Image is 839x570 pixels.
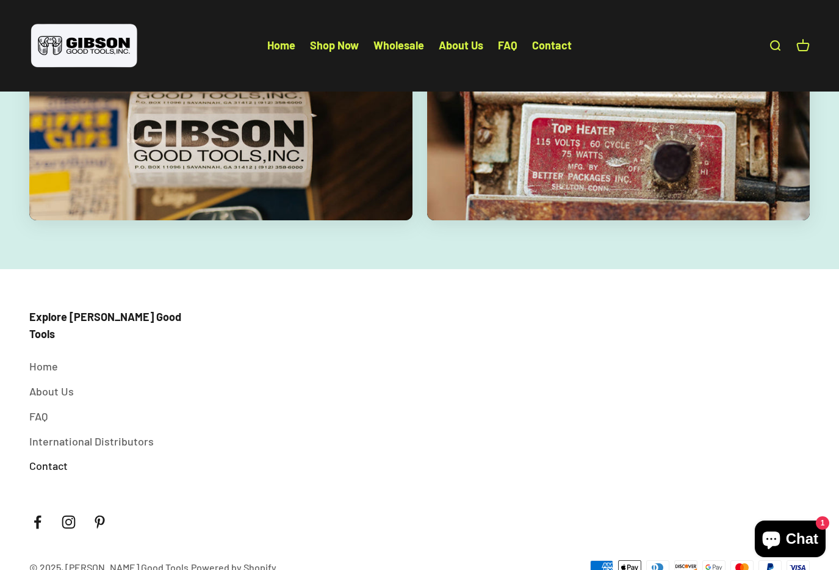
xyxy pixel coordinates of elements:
[498,38,517,52] a: FAQ
[29,52,412,220] img: vintage gibson good tools advertising
[92,514,108,530] a: Follow on Pinterest
[532,38,572,52] a: Contact
[29,408,48,425] a: FAQ
[439,38,483,52] a: About Us
[29,433,154,450] a: International Distributors
[267,38,295,52] a: Home
[29,308,182,344] p: Explore [PERSON_NAME] Good Tools
[29,383,74,400] a: About Us
[60,514,77,530] a: Follow on Instagram
[29,514,46,530] a: Follow on Facebook
[29,457,68,475] a: Contact
[373,38,424,52] a: Wholesale
[310,38,359,52] a: Shop Now
[29,358,58,375] a: Home
[751,521,829,560] inbox-online-store-chat: Shopify online store chat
